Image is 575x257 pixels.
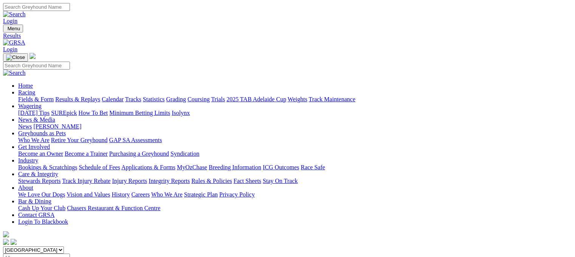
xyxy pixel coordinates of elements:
[301,164,325,170] a: Race Safe
[234,178,261,184] a: Fact Sheets
[172,110,190,116] a: Isolynx
[18,150,572,157] div: Get Involved
[226,96,286,102] a: 2025 TAB Adelaide Cup
[3,62,70,70] input: Search
[18,130,66,136] a: Greyhounds as Pets
[209,164,261,170] a: Breeding Information
[3,3,70,11] input: Search
[109,110,170,116] a: Minimum Betting Limits
[18,164,572,171] div: Industry
[18,205,65,211] a: Cash Up Your Club
[18,191,65,198] a: We Love Our Dogs
[149,178,190,184] a: Integrity Reports
[109,137,162,143] a: GAP SA Assessments
[18,184,33,191] a: About
[11,239,17,245] img: twitter.svg
[67,205,160,211] a: Chasers Restaurant & Function Centre
[67,191,110,198] a: Vision and Values
[18,96,54,102] a: Fields & Form
[309,96,355,102] a: Track Maintenance
[3,70,26,76] img: Search
[121,164,175,170] a: Applications & Forms
[6,54,25,60] img: Close
[109,150,169,157] a: Purchasing a Greyhound
[33,123,81,130] a: [PERSON_NAME]
[3,11,26,18] img: Search
[191,178,232,184] a: Rules & Policies
[102,96,124,102] a: Calendar
[263,178,298,184] a: Stay On Track
[3,18,17,24] a: Login
[18,191,572,198] div: About
[170,150,199,157] a: Syndication
[131,191,150,198] a: Careers
[18,123,572,130] div: News & Media
[18,171,58,177] a: Care & Integrity
[51,110,77,116] a: SUREpick
[18,89,35,96] a: Racing
[79,110,108,116] a: How To Bet
[18,218,68,225] a: Login To Blackbook
[3,239,9,245] img: facebook.svg
[18,205,572,212] div: Bar & Dining
[3,39,25,46] img: GRSA
[18,116,55,123] a: News & Media
[18,103,42,109] a: Wagering
[188,96,210,102] a: Coursing
[51,137,108,143] a: Retire Your Greyhound
[18,212,54,218] a: Contact GRSA
[3,231,9,237] img: logo-grsa-white.png
[18,178,60,184] a: Stewards Reports
[18,110,572,116] div: Wagering
[18,144,50,150] a: Get Involved
[177,164,207,170] a: MyOzChase
[65,150,108,157] a: Become a Trainer
[143,96,165,102] a: Statistics
[18,110,50,116] a: [DATE] Tips
[18,137,50,143] a: Who We Are
[112,178,147,184] a: Injury Reports
[18,150,63,157] a: Become an Owner
[18,178,572,184] div: Care & Integrity
[29,53,36,59] img: logo-grsa-white.png
[3,46,17,53] a: Login
[288,96,307,102] a: Weights
[18,123,32,130] a: News
[3,53,28,62] button: Toggle navigation
[3,33,572,39] a: Results
[263,164,299,170] a: ICG Outcomes
[18,164,77,170] a: Bookings & Scratchings
[79,164,120,170] a: Schedule of Fees
[3,25,23,33] button: Toggle navigation
[18,96,572,103] div: Racing
[18,198,51,204] a: Bar & Dining
[18,157,38,164] a: Industry
[151,191,183,198] a: Who We Are
[55,96,100,102] a: Results & Replays
[18,137,572,144] div: Greyhounds as Pets
[8,26,20,31] span: Menu
[125,96,141,102] a: Tracks
[112,191,130,198] a: History
[62,178,110,184] a: Track Injury Rebate
[18,82,33,89] a: Home
[184,191,218,198] a: Strategic Plan
[166,96,186,102] a: Grading
[219,191,255,198] a: Privacy Policy
[211,96,225,102] a: Trials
